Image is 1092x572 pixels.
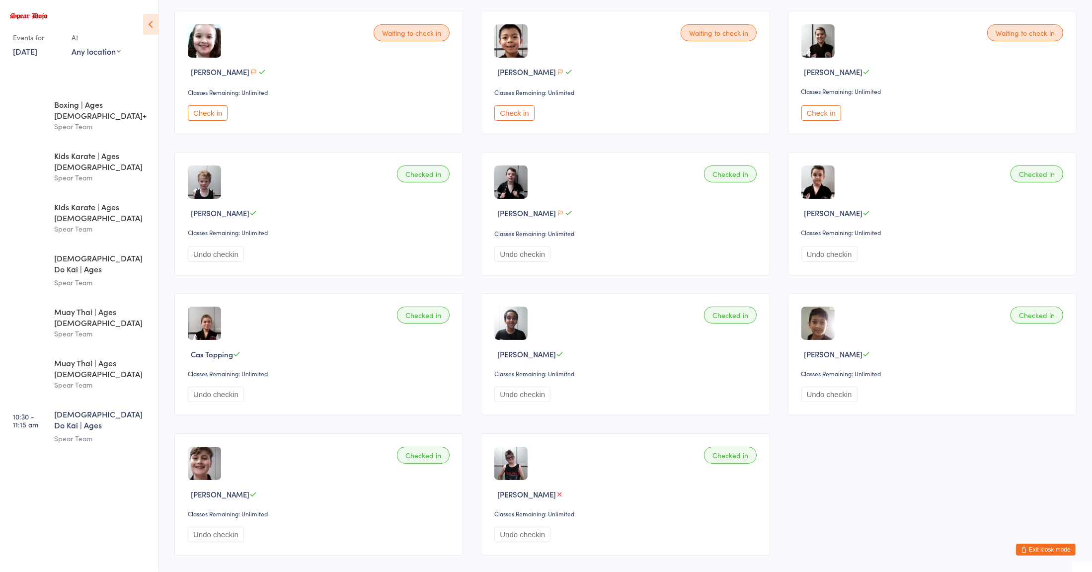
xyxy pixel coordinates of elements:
[497,349,556,359] span: [PERSON_NAME]
[54,150,150,172] div: Kids Karate | Ages [DEMOGRAPHIC_DATA]
[54,306,150,328] div: Muay Thai | Ages [DEMOGRAPHIC_DATA]
[374,24,450,41] div: Waiting to check in
[3,193,158,243] a: 9:00 -9:45 amKids Karate | Ages [DEMOGRAPHIC_DATA]Spear Team
[3,298,158,348] a: 9:45 -10:30 amMuay Thai | Ages [DEMOGRAPHIC_DATA]Spear Team
[54,379,150,391] div: Spear Team
[13,256,41,272] time: 9:44 - 10:29 am
[188,105,228,121] button: Check in
[188,88,453,96] div: Classes Remaining: Unlimited
[188,387,244,402] button: Undo checkin
[494,509,759,518] div: Classes Remaining: Unlimited
[494,527,550,542] button: Undo checkin
[191,67,249,77] span: [PERSON_NAME]
[13,310,41,326] time: 9:45 - 10:30 am
[188,509,453,518] div: Classes Remaining: Unlimited
[13,205,39,221] time: 9:00 - 9:45 am
[397,447,450,464] div: Checked in
[188,447,221,480] img: image1625558354.png
[801,24,835,58] img: image1626061598.png
[494,105,534,121] button: Check in
[801,246,858,262] button: Undo checkin
[191,489,249,499] span: [PERSON_NAME]
[494,229,759,238] div: Classes Remaining: Unlimited
[54,277,150,288] div: Spear Team
[1011,165,1063,182] div: Checked in
[13,46,37,57] a: [DATE]
[13,154,39,170] time: 8:30 - 9:00 am
[494,369,759,378] div: Classes Remaining: Unlimited
[188,246,244,262] button: Undo checkin
[801,387,858,402] button: Undo checkin
[3,142,158,192] a: 8:30 -9:00 amKids Karate | Ages [DEMOGRAPHIC_DATA]Spear Team
[3,90,158,141] a: 8:00 -9:00 amBoxing | Ages [DEMOGRAPHIC_DATA]+Spear Team
[804,208,863,218] span: [PERSON_NAME]
[397,307,450,324] div: Checked in
[497,67,556,77] span: [PERSON_NAME]
[494,307,528,340] img: image1718779889.png
[804,67,863,77] span: [PERSON_NAME]
[494,447,528,480] img: image1699345015.png
[801,105,841,121] button: Check in
[494,246,550,262] button: Undo checkin
[188,228,453,237] div: Classes Remaining: Unlimited
[801,307,835,340] img: image1627287197.png
[54,223,150,235] div: Spear Team
[13,361,38,377] time: 10:29 - 11:14 am
[188,165,221,199] img: image1730972929.png
[13,412,38,428] time: 10:30 - 11:15 am
[54,172,150,183] div: Spear Team
[801,228,1066,237] div: Classes Remaining: Unlimited
[681,24,757,41] div: Waiting to check in
[497,489,556,499] span: [PERSON_NAME]
[54,433,150,444] div: Spear Team
[188,369,453,378] div: Classes Remaining: Unlimited
[801,87,1066,95] div: Classes Remaining: Unlimited
[494,24,528,58] img: image1624349842.png
[54,201,150,223] div: Kids Karate | Ages [DEMOGRAPHIC_DATA]
[494,165,528,199] img: image1719397135.png
[987,24,1063,41] div: Waiting to check in
[3,400,158,453] a: 10:30 -11:15 am[DEMOGRAPHIC_DATA] Do Kai | Ages [DEMOGRAPHIC_DATA]Spear Team
[397,165,450,182] div: Checked in
[10,13,47,19] img: Spear Dojo
[13,103,39,119] time: 8:00 - 9:00 am
[1011,307,1063,324] div: Checked in
[704,447,757,464] div: Checked in
[801,369,1066,378] div: Classes Remaining: Unlimited
[188,527,244,542] button: Undo checkin
[704,165,757,182] div: Checked in
[188,307,221,340] img: image1624349784.png
[54,121,150,132] div: Spear Team
[801,165,835,199] img: image1626061816.png
[494,387,550,402] button: Undo checkin
[54,357,150,379] div: Muay Thai | Ages [DEMOGRAPHIC_DATA]
[3,244,158,297] a: 9:44 -10:29 am[DEMOGRAPHIC_DATA] Do Kai | Ages [DEMOGRAPHIC_DATA]Spear Team
[497,208,556,218] span: [PERSON_NAME]
[494,88,759,96] div: Classes Remaining: Unlimited
[1016,544,1076,556] button: Exit kiosk mode
[191,349,233,359] span: Cas Topping
[54,99,150,121] div: Boxing | Ages [DEMOGRAPHIC_DATA]+
[72,29,121,46] div: At
[54,252,150,277] div: [DEMOGRAPHIC_DATA] Do Kai | Ages [DEMOGRAPHIC_DATA]
[188,24,221,58] img: image1651649128.png
[54,328,150,339] div: Spear Team
[72,46,121,57] div: Any location
[54,409,150,433] div: [DEMOGRAPHIC_DATA] Do Kai | Ages [DEMOGRAPHIC_DATA]
[13,29,62,46] div: Events for
[804,349,863,359] span: [PERSON_NAME]
[704,307,757,324] div: Checked in
[3,349,158,399] a: 10:29 -11:14 amMuay Thai | Ages [DEMOGRAPHIC_DATA]Spear Team
[191,208,249,218] span: [PERSON_NAME]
